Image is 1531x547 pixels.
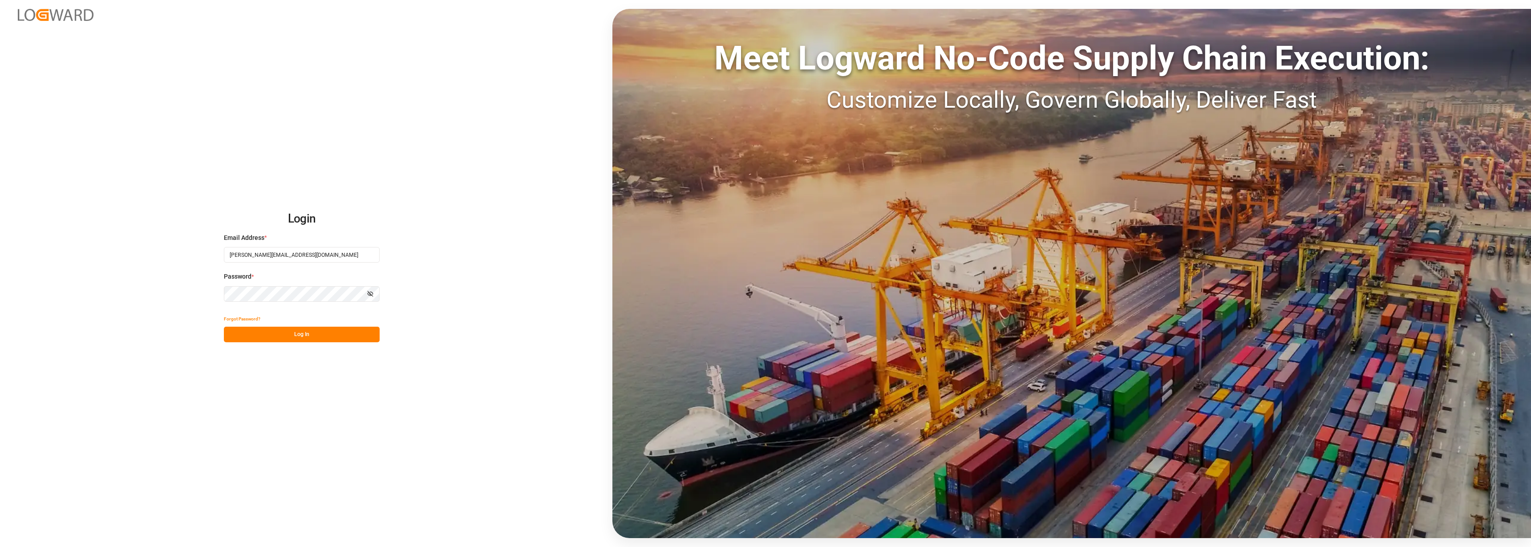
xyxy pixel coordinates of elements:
[224,233,264,243] span: Email Address
[612,83,1531,118] div: Customize Locally, Govern Globally, Deliver Fast
[224,272,251,281] span: Password
[224,247,380,263] input: Enter your email
[18,9,93,21] img: Logward_new_orange.png
[224,311,260,327] button: Forgot Password?
[612,33,1531,83] div: Meet Logward No-Code Supply Chain Execution:
[224,205,380,233] h2: Login
[224,327,380,342] button: Log In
